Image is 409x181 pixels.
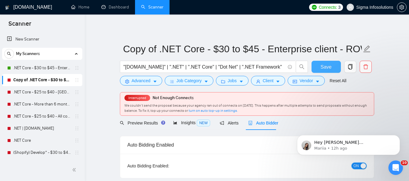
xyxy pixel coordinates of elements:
button: idcardVendorcaret-down [288,76,325,86]
span: holder [74,138,79,143]
span: caret-down [276,79,280,84]
span: bars [170,79,174,84]
div: Auto Bidding Enabled [127,136,367,154]
span: holder [74,114,79,119]
span: Auto Bidder [248,121,278,125]
span: Preview Results [120,121,163,125]
span: Vendor [299,77,313,84]
a: .NET Core - $30 to $45 - Enterprise client - ROW [13,62,71,74]
span: Scanner [4,19,36,32]
iframe: Intercom live chat [388,160,403,175]
span: info-circle [288,65,292,69]
button: search [296,61,308,73]
span: area-chart [173,121,177,125]
a: (Shopify) (Develop*) - $25 to $40 - [GEOGRAPHIC_DATA] and Ocenia [13,159,71,171]
span: holder [74,90,79,95]
button: search [4,49,14,59]
input: Scanner name... [123,41,362,57]
span: Client [263,77,274,84]
span: Interrupted [127,96,148,100]
button: delete [360,61,372,73]
a: .NET Core - $25 to $40 - [GEOGRAPHIC_DATA] and [GEOGRAPHIC_DATA] [13,86,71,98]
a: .NET | [DOMAIN_NAME] [13,122,71,134]
span: Advanced [132,77,150,84]
a: turn on auto top-up in settings. [189,108,238,113]
li: New Scanner [2,33,82,45]
a: homeHome [71,5,89,10]
iframe: Intercom notifications message [288,122,409,165]
span: user [256,79,260,84]
span: edit [363,45,371,53]
span: holder [74,102,79,107]
a: .NET Core [13,134,71,147]
a: searchScanner [141,5,163,10]
span: caret-down [315,79,320,84]
span: search [5,52,14,56]
span: copy [345,64,356,69]
span: Alerts [220,121,239,125]
span: double-left [72,167,78,173]
span: Jobs [228,77,237,84]
span: Connects: [319,4,337,11]
span: NEW [197,120,210,126]
span: caret-down [204,79,208,84]
span: caret-down [239,79,243,84]
img: upwork-logo.png [312,5,317,10]
span: Insights [173,120,210,125]
span: holder [74,126,79,131]
button: copy [344,61,356,73]
span: We couldn’t send the proposal because your agency ran out of connects on [DATE]. This happens aft... [124,103,367,113]
a: dashboardDashboard [101,5,129,10]
a: .NET Core - More than 6 months of work [13,98,71,110]
span: robot [248,121,252,125]
span: 3 [338,4,341,11]
span: caret-down [153,79,157,84]
button: settingAdvancedcaret-down [120,76,162,86]
button: setting [397,2,407,12]
span: search [296,64,308,69]
a: (Shopify) Develop* - $30 to $45 Enterprise [13,147,71,159]
a: .NET Core - $25 to $40 - All continents [13,110,71,122]
button: Save [312,61,341,73]
button: folderJobscaret-down [216,76,249,86]
span: notification [220,121,224,125]
span: search [120,121,124,125]
span: 10 [401,160,408,165]
span: Not Enough Connects [153,95,194,100]
span: user [348,5,352,9]
img: logo [5,3,9,12]
div: Tooltip anchor [160,120,166,125]
button: barsJob Categorycaret-down [165,76,213,86]
div: Auto Bidding Enabled: [127,163,207,169]
span: holder [74,66,79,70]
span: My Scanners [16,48,40,60]
a: Copy of .NET Core - $30 to $45 - Enterprise client - ROW [13,74,71,86]
a: New Scanner [7,33,78,45]
span: setting [125,79,129,84]
span: Save [321,63,331,71]
span: holder [74,150,79,155]
span: delete [360,64,371,69]
span: holder [74,78,79,82]
input: Search Freelance Jobs... [124,63,285,71]
a: Reset All [330,77,346,84]
span: ON [354,163,359,169]
span: folder [221,79,225,84]
span: idcard [293,79,297,84]
button: userClientcaret-down [251,76,285,86]
span: Job Category [176,77,202,84]
a: setting [397,5,407,10]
